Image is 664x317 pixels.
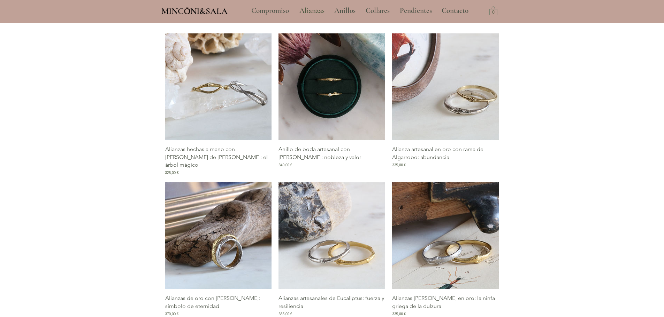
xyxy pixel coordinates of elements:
[329,2,360,19] a: Anillos
[165,182,272,289] a: Alianzas artesanales de oro Minconi Sala
[165,170,179,175] span: 325,00 €
[165,182,272,317] div: Galería de Alianzas de oro con rama de Pino: símbolo de eternidad
[360,2,395,19] a: Collares
[232,2,488,19] nav: Sitio
[278,145,385,161] p: Anillo de boda artesanal con [PERSON_NAME]: nobleza y valor
[331,2,359,19] p: Anillos
[492,10,495,15] text: 0
[165,145,272,175] a: Alianzas hechas a mano con [PERSON_NAME] de [PERSON_NAME]: el árbol mágico325,00 €
[278,33,385,175] div: Galería de Anillo de boda artesanal con rama de Pruno: nobleza y valor
[294,2,329,19] a: Alianzas
[278,145,385,175] a: Anillo de boda artesanal con [PERSON_NAME]: nobleza y valor340,00 €
[165,311,179,317] span: 370,00 €
[392,33,499,140] a: Anillo de boda artesanal Minconi Sala
[392,182,499,289] a: Alianzas inspiradas en la naturaleza Barcelona
[161,5,228,16] a: MINCONI&SALA
[392,145,499,161] p: Alianza artesanal en oro con rama de Algarrobo: abundancia
[278,182,385,289] a: Alianzas artesanales Minconi Sala
[278,33,385,140] a: Alianza de boda artesanal Barcelona
[392,33,499,175] div: Galería de Alianza artesanal en oro con rama de Algarrobo: abundancia
[184,7,190,14] img: Minconi Sala
[392,182,499,317] div: Galería de Alianzas rama de Melia en oro: la ninfa griega de la dulzura
[392,294,499,317] a: Alianzas [PERSON_NAME] en oro: la ninfa griega de la dulzura335,00 €
[396,2,435,19] p: Pendientes
[278,294,385,317] a: Alianzas artesanales de Eucaliptus: fuerza y resiliencia335,00 €
[165,33,272,175] div: Galería de Alianzas hechas a mano con rama de Celtis: el árbol mágico
[395,2,436,19] a: Pendientes
[161,6,228,16] span: MINCONI&SALA
[165,145,272,169] p: Alianzas hechas a mano con [PERSON_NAME] de [PERSON_NAME]: el árbol mágico
[278,294,385,310] p: Alianzas artesanales de Eucaliptus: fuerza y resiliencia
[248,2,292,19] p: Compromiso
[296,2,328,19] p: Alianzas
[489,6,497,15] a: Carrito con 0 ítems
[392,311,406,317] span: 335,00 €
[392,163,406,168] span: 335,00 €
[165,294,272,317] a: Alianzas de oro con [PERSON_NAME]: símbolo de eternidad370,00 €
[165,294,272,310] p: Alianzas de oro con [PERSON_NAME]: símbolo de eternidad
[438,2,472,19] p: Contacto
[278,311,292,317] span: 335,00 €
[436,2,474,19] a: Contacto
[165,33,272,140] a: Alianzas hechas a mano Barcelona
[362,2,393,19] p: Collares
[392,294,499,310] p: Alianzas [PERSON_NAME] en oro: la ninfa griega de la dulzura
[278,163,292,168] span: 340,00 €
[278,182,385,317] div: Galería de Alianzas artesanales de Eucaliptus: fuerza y resiliencia
[246,2,294,19] a: Compromiso
[392,145,499,175] a: Alianza artesanal en oro con rama de Algarrobo: abundancia335,00 €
